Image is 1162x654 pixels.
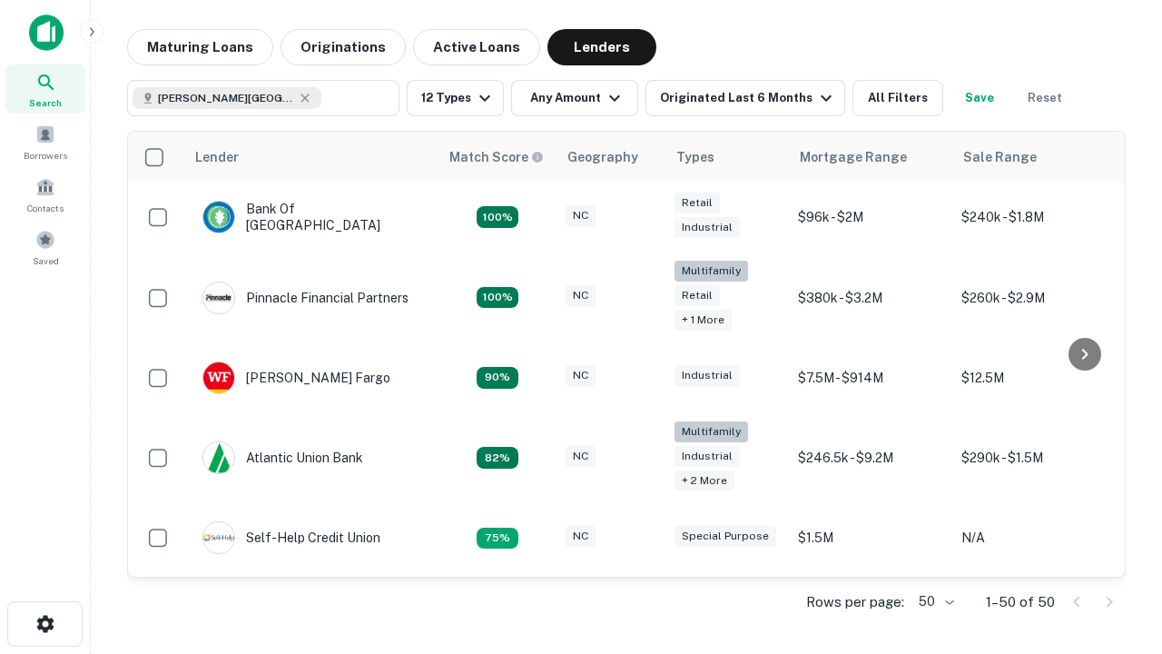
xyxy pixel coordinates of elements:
button: Maturing Loans [127,29,273,65]
button: Reset [1016,80,1074,116]
div: NC [566,446,596,467]
img: picture [203,442,234,473]
div: Self-help Credit Union [202,521,380,554]
div: Lender [195,146,239,168]
iframe: Chat Widget [1071,451,1162,538]
div: 50 [911,589,957,615]
td: $246.5k - $9.2M [789,412,952,504]
th: Types [665,132,789,183]
td: $96k - $2M [789,183,952,252]
td: $7.5M - $914M [789,343,952,412]
div: Multifamily [675,261,748,282]
div: Retail [675,193,720,213]
div: Capitalize uses an advanced AI algorithm to match your search with the best lender. The match sco... [449,147,544,167]
button: 12 Types [407,80,504,116]
div: Matching Properties: 12, hasApolloMatch: undefined [477,367,518,389]
div: Types [676,146,714,168]
button: Any Amount [511,80,638,116]
th: Mortgage Range [789,132,952,183]
div: + 2 more [675,471,734,491]
div: NC [566,526,596,547]
a: Saved [5,223,85,272]
td: $260k - $2.9M [952,252,1116,343]
img: picture [203,202,234,233]
div: Special Purpose [675,526,776,547]
button: All Filters [852,80,943,116]
td: $240k - $1.8M [952,183,1116,252]
span: Search [29,95,62,110]
div: [PERSON_NAME] Fargo [202,362,390,394]
a: Borrowers [5,117,85,166]
th: Geography [556,132,665,183]
div: Industrial [675,446,740,467]
button: Originated Last 6 Months [645,80,845,116]
span: Borrowers [24,148,67,163]
div: Geography [567,146,638,168]
p: 1–50 of 50 [986,591,1055,613]
a: Search [5,64,85,114]
th: Lender [184,132,438,183]
th: Capitalize uses an advanced AI algorithm to match your search with the best lender. The match sco... [438,132,556,183]
div: NC [566,285,596,306]
button: Lenders [547,29,656,65]
td: $290k - $1.5M [952,412,1116,504]
button: Originations [281,29,406,65]
img: capitalize-icon.png [29,15,64,51]
button: Active Loans [413,29,540,65]
img: picture [203,282,234,313]
div: Matching Properties: 10, hasApolloMatch: undefined [477,528,518,550]
span: [PERSON_NAME][GEOGRAPHIC_DATA], [GEOGRAPHIC_DATA] [158,90,294,106]
div: Industrial [675,365,740,386]
div: Bank Of [GEOGRAPHIC_DATA] [202,201,420,233]
div: Pinnacle Financial Partners [202,282,409,314]
div: Mortgage Range [800,146,907,168]
div: + 1 more [675,310,732,331]
div: Atlantic Union Bank [202,441,363,474]
td: $12.5M [952,343,1116,412]
div: Matching Properties: 24, hasApolloMatch: undefined [477,287,518,309]
a: Contacts [5,170,85,219]
p: Rows per page: [806,591,904,613]
img: picture [203,362,234,393]
div: Matching Properties: 11, hasApolloMatch: undefined [477,447,518,469]
div: Multifamily [675,421,748,442]
td: $1.5M [789,503,952,572]
div: Matching Properties: 14, hasApolloMatch: undefined [477,206,518,228]
div: Retail [675,285,720,306]
div: Sale Range [963,146,1037,168]
div: Industrial [675,217,740,238]
h6: Match Score [449,147,540,167]
span: Saved [33,253,59,268]
td: $380k - $3.2M [789,252,952,343]
div: NC [566,365,596,386]
th: Sale Range [952,132,1116,183]
td: N/A [952,503,1116,572]
div: Originated Last 6 Months [660,87,837,109]
div: NC [566,205,596,226]
img: picture [203,522,234,553]
span: Contacts [27,201,64,215]
button: Save your search to get updates of matches that match your search criteria. [950,80,1009,116]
